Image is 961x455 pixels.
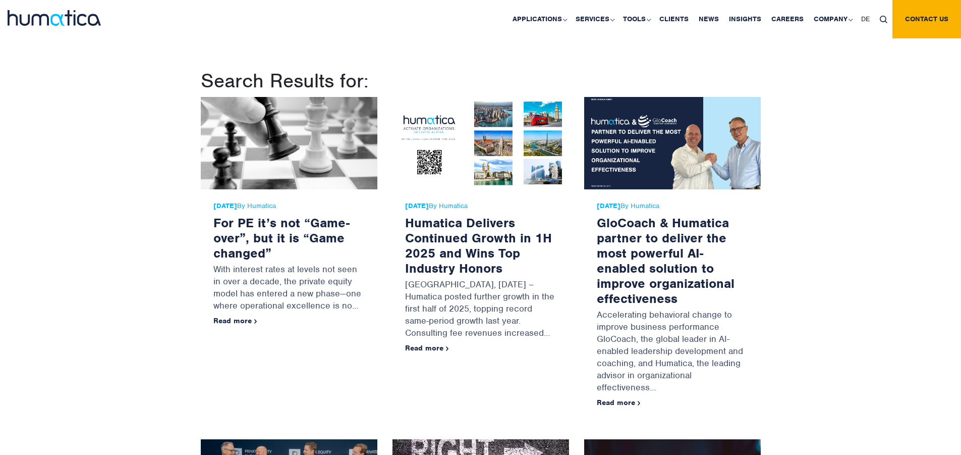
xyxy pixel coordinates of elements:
[213,316,257,325] a: Read more
[213,202,365,210] span: By Humatica
[405,343,449,352] a: Read more
[584,97,761,189] img: GloCoach & Humatica partner to deliver the most powerful AI-enabled solution to improve organizat...
[213,215,350,261] a: For PE it’s not “Game-over”, but it is “Game changed”
[597,201,620,210] strong: [DATE]
[405,202,556,210] span: By Humatica
[880,16,887,23] img: search_icon
[392,97,569,189] img: Humatica Delivers Continued Growth in 1H 2025 and Wins Top Industry Honors
[597,202,748,210] span: By Humatica
[446,346,449,351] img: arrowicon
[638,401,641,406] img: arrowicon
[201,97,377,189] img: For PE it’s not “Game-over”, but it is “Game changed”
[597,215,734,307] a: GloCoach & Humatica partner to deliver the most powerful AI-enabled solution to improve organizat...
[861,15,870,23] span: DE
[213,201,237,210] strong: [DATE]
[405,215,552,276] a: Humatica Delivers Continued Growth in 1H 2025 and Wins Top Industry Honors
[254,319,257,324] img: arrowicon
[201,69,761,93] h1: Search Results for:
[213,261,365,317] p: With interest rates at levels not seen in over a decade, the private equity model has entered a n...
[597,306,748,398] p: Accelerating behavioral change to improve business performance GloCoach, the global leader in AI-...
[405,201,429,210] strong: [DATE]
[405,276,556,344] p: [GEOGRAPHIC_DATA], [DATE] – Humatica posted further growth in the first half of 2025, topping rec...
[8,10,101,26] img: logo
[597,398,641,407] a: Read more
